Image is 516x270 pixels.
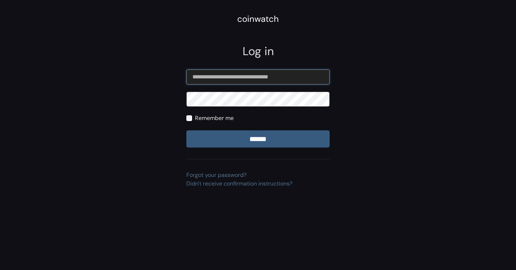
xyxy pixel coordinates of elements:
[186,180,292,187] a: Didn't receive confirmation instructions?
[237,16,279,24] a: coinwatch
[237,13,279,25] div: coinwatch
[195,114,234,122] label: Remember me
[186,171,247,179] a: Forgot your password?
[186,44,330,58] h2: Log in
